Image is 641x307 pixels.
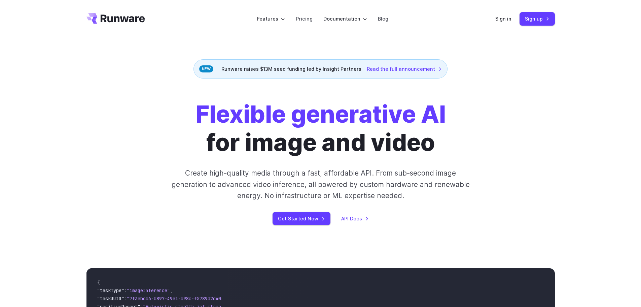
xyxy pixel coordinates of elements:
label: Documentation [323,15,367,23]
span: "taskUUID" [97,296,124,302]
a: Read the full announcement [367,65,442,73]
a: Go to / [86,13,145,24]
strong: Flexible generative AI [195,100,446,128]
p: Create high-quality media through a fast, affordable API. From sub-second image generation to adv... [171,167,470,201]
span: , [170,287,173,294]
a: Sign in [495,15,511,23]
a: API Docs [341,215,369,222]
h1: for image and video [195,100,446,157]
span: { [97,279,100,285]
a: Blog [378,15,388,23]
a: Pricing [296,15,313,23]
label: Features [257,15,285,23]
a: Get Started Now [273,212,330,225]
a: Sign up [520,12,555,25]
span: "7f3ebcb6-b897-49e1-b98c-f5789d2d40d7" [127,296,229,302]
div: Runware raises $13M seed funding led by Insight Partners [193,59,448,79]
span: : [124,296,127,302]
span: : [124,287,127,294]
span: "taskType" [97,287,124,294]
span: "imageInference" [127,287,170,294]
